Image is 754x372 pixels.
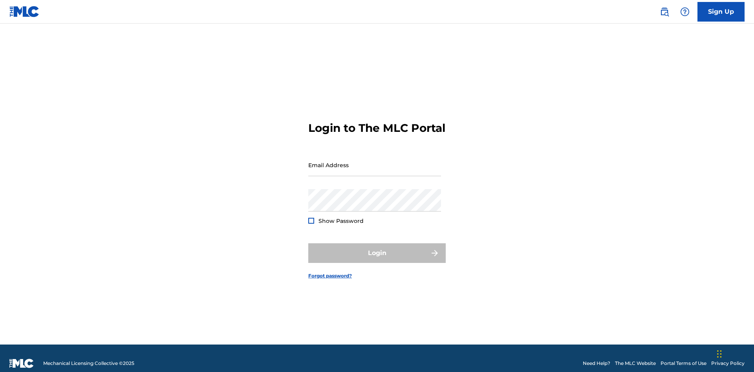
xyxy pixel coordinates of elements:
[717,342,722,366] div: Drag
[308,121,445,135] h3: Login to The MLC Portal
[9,6,40,17] img: MLC Logo
[715,334,754,372] iframe: Chat Widget
[318,217,364,224] span: Show Password
[43,360,134,367] span: Mechanical Licensing Collective © 2025
[657,4,672,20] a: Public Search
[697,2,745,22] a: Sign Up
[680,7,690,16] img: help
[677,4,693,20] div: Help
[711,360,745,367] a: Privacy Policy
[660,7,669,16] img: search
[615,360,656,367] a: The MLC Website
[583,360,610,367] a: Need Help?
[661,360,706,367] a: Portal Terms of Use
[9,359,34,368] img: logo
[308,272,352,279] a: Forgot password?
